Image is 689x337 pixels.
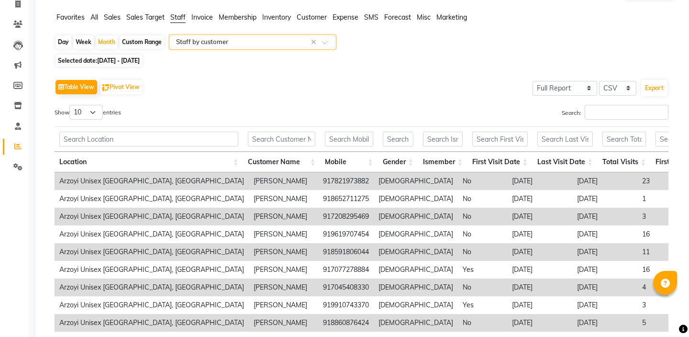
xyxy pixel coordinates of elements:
[507,225,572,243] td: [DATE]
[248,132,315,146] input: Search Customer Name
[249,225,318,243] td: [PERSON_NAME]
[572,261,637,279] td: [DATE]
[191,13,213,22] span: Invoice
[533,152,598,172] th: Last Visit Date: activate to sort column ascending
[458,296,507,314] td: Yes
[318,243,374,261] td: 918591806044
[318,261,374,279] td: 917077278884
[219,13,256,22] span: Membership
[249,296,318,314] td: [PERSON_NAME]
[318,225,374,243] td: 919619707454
[249,261,318,279] td: [PERSON_NAME]
[318,314,374,332] td: 918860876424
[262,13,291,22] span: Inventory
[104,13,121,22] span: Sales
[100,80,142,94] button: Pivot View
[55,172,249,190] td: Arzoyi Unisex [GEOGRAPHIC_DATA], [GEOGRAPHIC_DATA]
[507,208,572,225] td: [DATE]
[297,13,327,22] span: Customer
[55,190,249,208] td: Arzoyi Unisex [GEOGRAPHIC_DATA], [GEOGRAPHIC_DATA]
[572,296,637,314] td: [DATE]
[69,105,103,120] select: Showentries
[333,13,358,22] span: Expense
[97,57,140,64] span: [DATE] - [DATE]
[572,172,637,190] td: [DATE]
[311,37,319,47] span: Clear all
[120,35,164,49] div: Custom Range
[537,132,593,146] input: Search Last Visit Date
[562,105,668,120] label: Search:
[249,314,318,332] td: [PERSON_NAME]
[507,243,572,261] td: [DATE]
[374,225,458,243] td: [DEMOGRAPHIC_DATA]
[378,152,418,172] th: Gender: activate to sort column ascending
[374,190,458,208] td: [DEMOGRAPHIC_DATA]
[374,208,458,225] td: [DEMOGRAPHIC_DATA]
[325,132,373,146] input: Search Mobile
[170,13,186,22] span: Staff
[384,13,411,22] span: Forecast
[458,261,507,279] td: Yes
[602,132,646,146] input: Search Total Visits
[318,190,374,208] td: 918652711275
[56,55,142,67] span: Selected date:
[598,152,651,172] th: Total Visits: activate to sort column ascending
[458,208,507,225] td: No
[55,152,243,172] th: Location: activate to sort column ascending
[55,105,121,120] label: Show entries
[472,132,528,146] input: Search First Visit Date
[383,132,413,146] input: Search Gender
[56,13,85,22] span: Favorites
[585,105,668,120] input: Search:
[374,296,458,314] td: [DEMOGRAPHIC_DATA]
[56,80,97,94] button: Table View
[56,35,71,49] div: Day
[126,13,165,22] span: Sales Target
[102,84,110,91] img: pivot.png
[458,314,507,332] td: No
[243,152,320,172] th: Customer Name: activate to sort column ascending
[374,314,458,332] td: [DEMOGRAPHIC_DATA]
[249,243,318,261] td: [PERSON_NAME]
[320,152,378,172] th: Mobile: activate to sort column ascending
[507,279,572,296] td: [DATE]
[458,243,507,261] td: No
[364,13,378,22] span: SMS
[572,279,637,296] td: [DATE]
[458,190,507,208] td: No
[374,243,458,261] td: [DEMOGRAPHIC_DATA]
[374,172,458,190] td: [DEMOGRAPHIC_DATA]
[90,13,98,22] span: All
[55,208,249,225] td: Arzoyi Unisex [GEOGRAPHIC_DATA], [GEOGRAPHIC_DATA]
[467,152,533,172] th: First Visit Date: activate to sort column ascending
[507,261,572,279] td: [DATE]
[458,279,507,296] td: No
[55,225,249,243] td: Arzoyi Unisex [GEOGRAPHIC_DATA], [GEOGRAPHIC_DATA]
[641,80,667,96] button: Export
[436,13,467,22] span: Marketing
[507,172,572,190] td: [DATE]
[572,190,637,208] td: [DATE]
[73,35,94,49] div: Week
[59,132,238,146] input: Search Location
[249,172,318,190] td: [PERSON_NAME]
[374,279,458,296] td: [DEMOGRAPHIC_DATA]
[55,279,249,296] td: Arzoyi Unisex [GEOGRAPHIC_DATA], [GEOGRAPHIC_DATA]
[507,296,572,314] td: [DATE]
[249,190,318,208] td: [PERSON_NAME]
[318,296,374,314] td: 919910743370
[318,172,374,190] td: 917821973882
[374,261,458,279] td: [DEMOGRAPHIC_DATA]
[55,314,249,332] td: Arzoyi Unisex [GEOGRAPHIC_DATA], [GEOGRAPHIC_DATA]
[458,225,507,243] td: No
[55,243,249,261] td: Arzoyi Unisex [GEOGRAPHIC_DATA], [GEOGRAPHIC_DATA]
[249,279,318,296] td: [PERSON_NAME]
[418,152,467,172] th: Ismember: activate to sort column ascending
[572,243,637,261] td: [DATE]
[249,208,318,225] td: [PERSON_NAME]
[572,208,637,225] td: [DATE]
[458,172,507,190] td: No
[572,314,637,332] td: [DATE]
[417,13,431,22] span: Misc
[55,261,249,279] td: Arzoyi Unisex [GEOGRAPHIC_DATA], [GEOGRAPHIC_DATA]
